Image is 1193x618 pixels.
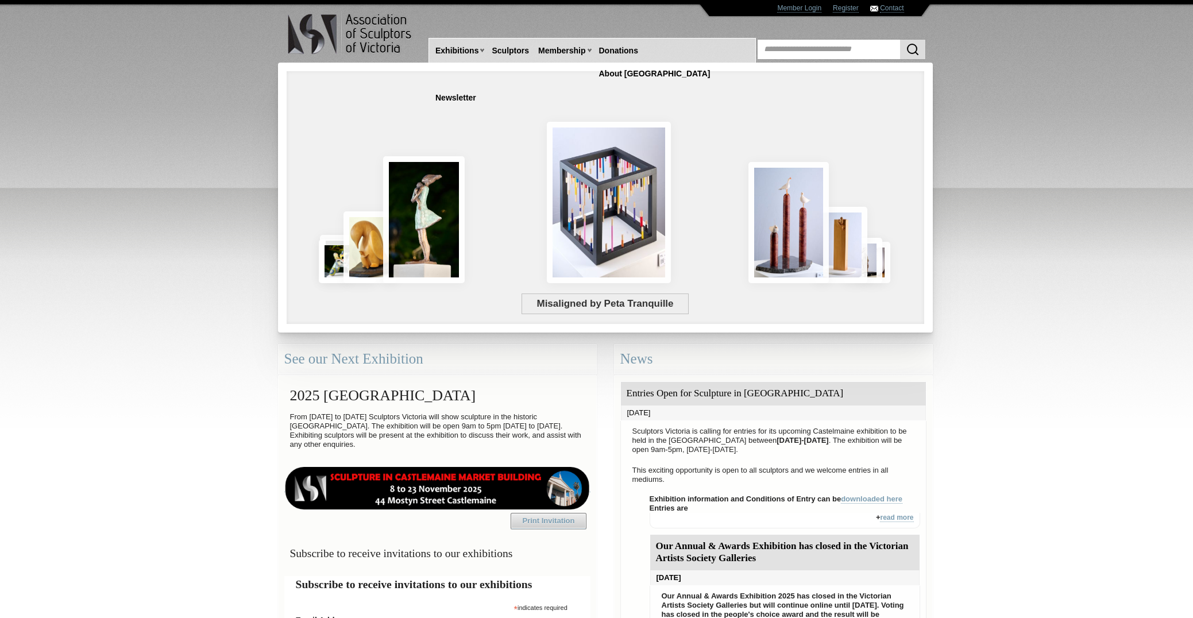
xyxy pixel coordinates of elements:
[777,4,821,13] a: Member Login
[614,344,933,374] div: News
[621,382,926,405] div: Entries Open for Sculpture in [GEOGRAPHIC_DATA]
[431,40,483,61] a: Exhibitions
[284,542,590,565] h3: Subscribe to receive invitations to our exhibitions
[278,344,597,374] div: See our Next Exhibition
[777,436,829,445] strong: [DATE]-[DATE]
[650,570,920,585] div: [DATE]
[383,156,465,283] img: Connection
[487,40,534,61] a: Sculptors
[511,513,586,529] a: Print Invitation
[627,424,920,457] p: Sculptors Victoria is calling for entries for its upcoming Castelmaine exhibition to be held in t...
[594,63,715,84] a: About [GEOGRAPHIC_DATA]
[284,467,590,509] img: castlemaine-ldrbd25v2.png
[547,122,671,283] img: Misaligned
[833,4,859,13] a: Register
[296,576,579,593] h2: Subscribe to receive invitations to our exhibitions
[621,405,926,420] div: [DATE]
[906,43,920,56] img: Search
[880,4,904,13] a: Contact
[650,535,920,570] div: Our Annual & Awards Exhibition has closed in the Victorian Artists Society Galleries
[815,207,867,283] img: Little Frog. Big Climb
[627,463,920,487] p: This exciting opportunity is open to all sculptors and we welcome entries in all mediums.
[284,410,590,452] p: From [DATE] to [DATE] Sculptors Victoria will show sculpture in the historic [GEOGRAPHIC_DATA]. T...
[284,381,590,410] h2: 2025 [GEOGRAPHIC_DATA]
[870,6,878,11] img: Contact ASV
[880,513,913,522] a: read more
[534,40,590,61] a: Membership
[431,87,481,109] a: Newsletter
[650,513,920,528] div: +
[522,293,689,314] span: Misaligned by Peta Tranquille
[841,495,902,504] a: downloaded here
[594,40,643,61] a: Donations
[748,162,829,283] img: Rising Tides
[650,495,903,504] strong: Exhibition information and Conditions of Entry can be
[296,601,567,612] div: indicates required
[287,11,414,57] img: logo.png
